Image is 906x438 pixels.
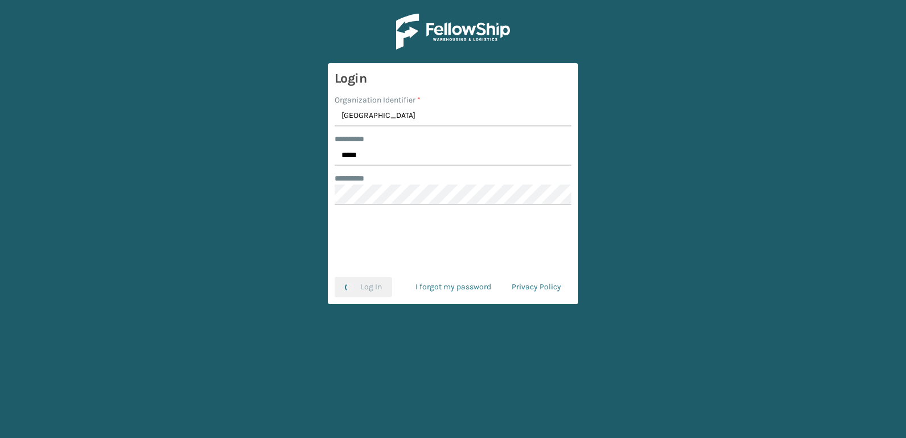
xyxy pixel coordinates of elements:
[335,70,571,87] h3: Login
[335,94,421,106] label: Organization Identifier
[405,277,501,297] a: I forgot my password
[335,277,392,297] button: Log In
[366,219,540,263] iframe: reCAPTCHA
[396,14,510,50] img: Logo
[501,277,571,297] a: Privacy Policy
